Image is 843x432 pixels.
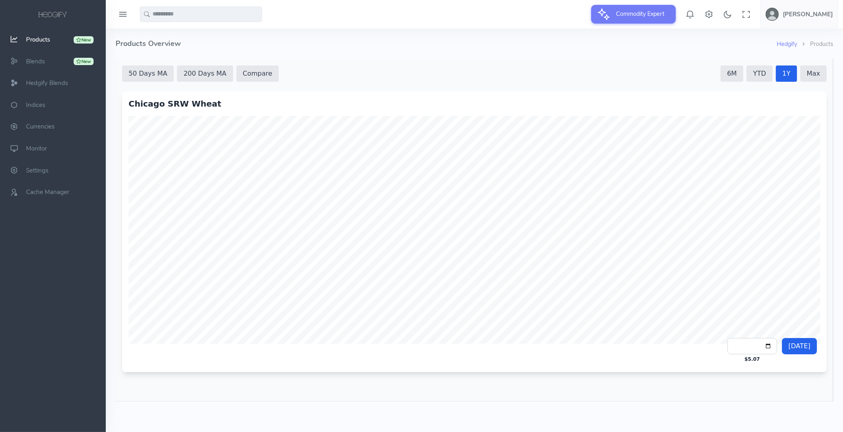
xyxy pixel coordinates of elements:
img: logo [37,11,69,20]
div: $5.07 [629,297,644,303]
button: YTD [631,7,657,23]
a: Commodity Expert [591,10,676,18]
span: Indices [26,101,45,109]
a: Hedgify [777,40,797,48]
div: New [74,58,94,65]
div: New [74,36,94,44]
h2: Chicago SRW Wheat [13,39,705,50]
h5: [PERSON_NAME] [783,11,833,17]
span: Hedgify Blends [26,79,68,87]
span: Currencies [26,123,55,131]
span: Products [26,35,50,44]
span: Cache Manager [26,188,69,196]
h4: Products Overview [116,28,777,59]
button: Max [685,7,711,23]
button: 50 Days MA [7,7,58,23]
button: [DATE] [666,279,701,295]
img: user-image [766,8,779,21]
span: Settings [26,166,48,175]
li: Products [797,40,833,49]
span: Monitor [26,144,47,153]
span: Blends [26,57,45,65]
button: 6M [605,7,628,23]
button: 200 Days MA [61,7,117,23]
button: Compare [121,7,164,23]
span: Commodity Expert [612,5,670,23]
button: 1Y [660,7,681,23]
button: Commodity Expert [591,5,676,24]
